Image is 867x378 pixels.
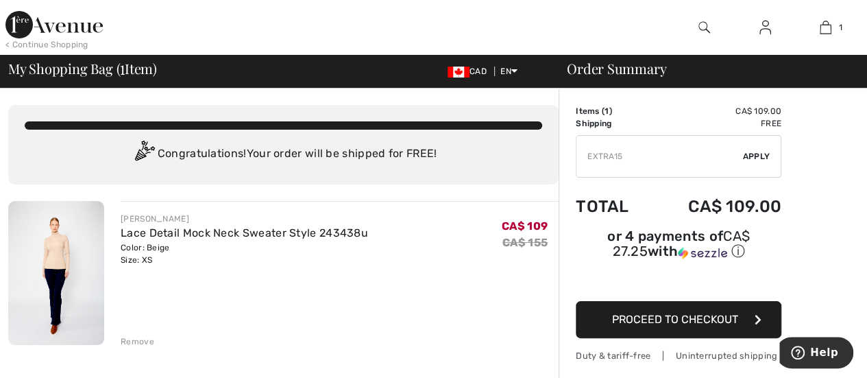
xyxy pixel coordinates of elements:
td: Items ( ) [576,105,650,117]
img: My Bag [820,19,831,36]
img: 1ère Avenue [5,11,103,38]
img: Canadian Dollar [448,67,469,78]
button: Proceed to Checkout [576,301,781,338]
td: Free [650,117,781,130]
div: or 4 payments of with [576,230,781,261]
a: 1 [796,19,855,36]
td: CA$ 109.00 [650,105,781,117]
span: My Shopping Bag ( Item) [8,62,157,75]
iframe: PayPal-paypal [576,265,781,296]
img: My Info [759,19,771,36]
div: Remove [121,335,154,348]
div: or 4 payments ofCA$ 27.25withSezzle Click to learn more about Sezzle [576,230,781,265]
span: Proceed to Checkout [612,313,738,326]
span: EN [500,67,517,76]
span: 1 [120,58,125,76]
a: Sign In [748,19,782,36]
div: Color: Beige Size: XS [121,241,368,266]
span: 1 [605,106,609,116]
div: Congratulations! Your order will be shipped for FREE! [25,141,542,168]
div: < Continue Shopping [5,38,88,51]
img: Sezzle [678,247,727,259]
a: Lace Detail Mock Neck Sweater Style 243438u [121,226,368,239]
div: Order Summary [550,62,859,75]
div: [PERSON_NAME] [121,213,368,225]
td: CA$ 109.00 [650,183,781,230]
img: Congratulation2.svg [130,141,158,168]
img: search the website [698,19,710,36]
img: Lace Detail Mock Neck Sweater Style 243438u [8,201,104,345]
input: Promo code [576,136,743,177]
span: CA$ 109 [502,220,548,233]
span: 1 [838,21,842,34]
div: Duty & tariff-free | Uninterrupted shipping [576,349,781,362]
td: Total [576,183,650,230]
s: CA$ 155 [502,236,548,249]
span: Apply [743,150,770,163]
td: Shipping [576,117,650,130]
span: CA$ 27.25 [612,228,750,259]
span: CAD [448,67,492,76]
iframe: Opens a widget where you can find more information [779,337,853,371]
